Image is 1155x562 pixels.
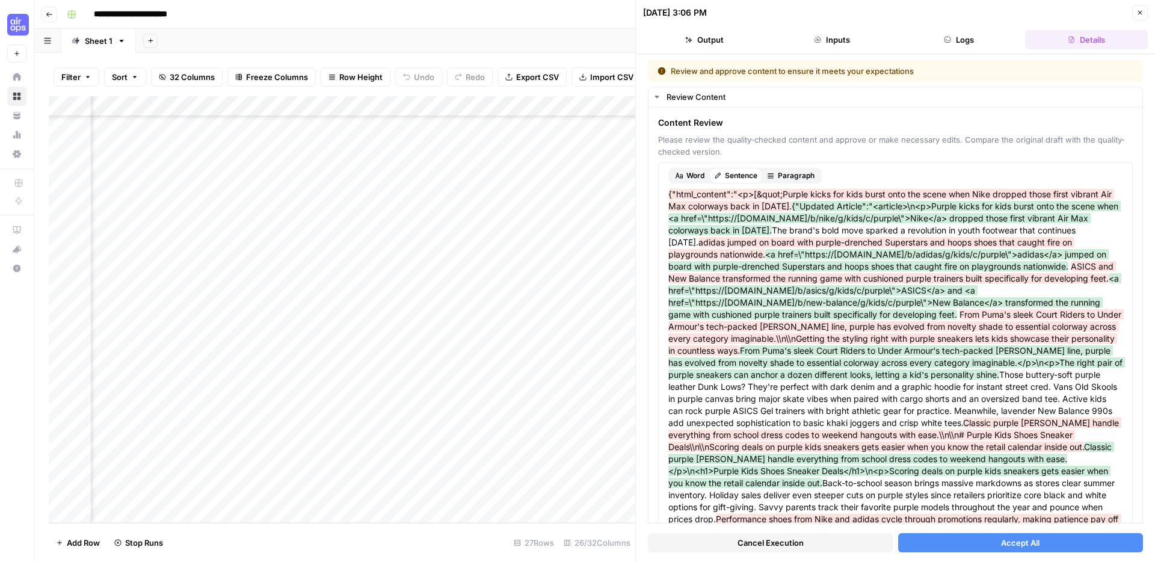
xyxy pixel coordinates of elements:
div: [DATE] 3:06 PM [643,7,707,19]
button: Freeze Columns [227,67,316,87]
div: What's new? [8,240,26,258]
span: From Puma's sleek Court Riders to Under Armour's tech-packed [PERSON_NAME] line, purple has evolv... [668,345,1125,380]
a: Your Data [7,106,26,125]
button: Stop Runs [107,533,170,552]
span: {"html_content":"<p>[&quot;Purple kicks for kids burst onto the scene when Nike dropped those fir... [668,189,1114,211]
div: Review and approve content to ensure it meets your expectations [658,65,1024,77]
button: Output [643,30,766,49]
a: Sheet 1 [61,29,136,53]
span: Cancel Execution [738,537,804,549]
div: Review Content [667,91,1135,103]
button: Inputs [771,30,893,49]
button: Paragraph [762,168,819,184]
span: Classic purple [PERSON_NAME] handle everything from school dress codes to weekend hangouts with e... [668,418,1121,452]
button: Sort [104,67,146,87]
span: Back-to-school season brings massive markdowns as stores clear summer inventory. Holiday sales de... [668,478,1117,524]
a: Browse [7,87,26,106]
a: Home [7,67,26,87]
div: 26/32 Columns [559,533,635,552]
span: The brand's bold move sparked a revolution in youth footwear that continues [DATE]. [668,225,1078,247]
button: What's new? [7,239,26,259]
span: Performance shoes from Nike and adidas cycle through promotions regularly, making patience pay of... [668,514,1122,560]
button: Filter [54,67,99,87]
button: Undo [395,67,442,87]
span: adidas jumped on board with purple-drenched Superstars and hoops shoes that caught fire on playgr... [668,237,1074,259]
span: Please review the quality-checked content and approve or make necessary edits. Compare the origin... [658,134,1133,158]
button: Word [671,168,709,184]
button: Help + Support [7,259,26,278]
span: Word [686,170,704,181]
button: Workspace: Cohort 4 [7,10,26,40]
a: Usage [7,125,26,144]
span: Accept All [1001,537,1039,549]
span: Undo [414,71,434,83]
button: Add Row [49,533,107,552]
button: 32 Columns [151,67,223,87]
button: Review Content [648,87,1142,107]
a: Settings [7,144,26,164]
div: 27 Rows [509,533,559,552]
span: Those buttery-soft purple leather Dunk Lows? They're perfect with dark denim and a graphic hoodie... [668,369,1120,428]
button: Accept All [898,533,1144,552]
span: Sort [112,71,128,83]
a: AirOps Academy [7,220,26,239]
span: <a href=\"https://[DOMAIN_NAME]/b/adidas/g/kids/c/purple\">adidas</a> jumped on board with purple... [668,249,1109,271]
button: Row Height [321,67,390,87]
button: Export CSV [497,67,567,87]
span: Import CSV [590,71,633,83]
span: {"Updated Article":"<article>\n<p>Purple kicks for kids burst onto the scene when <a href=\"https... [668,201,1121,235]
span: Row Height [339,71,383,83]
span: 32 Columns [170,71,215,83]
span: Add Row [67,537,100,549]
button: Cancel Execution [648,533,893,552]
span: Content Review [658,117,1133,129]
img: Cohort 4 Logo [7,14,29,36]
span: Filter [61,71,81,83]
button: Import CSV [571,67,641,87]
div: Sheet 1 [85,35,112,47]
span: Export CSV [516,71,559,83]
span: Redo [466,71,485,83]
span: Paragraph [778,170,815,181]
span: Freeze Columns [246,71,308,83]
button: Redo [447,67,493,87]
button: Logs [898,30,1021,49]
span: Sentence [725,170,757,181]
span: Stop Runs [125,537,163,549]
button: Details [1025,30,1148,49]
